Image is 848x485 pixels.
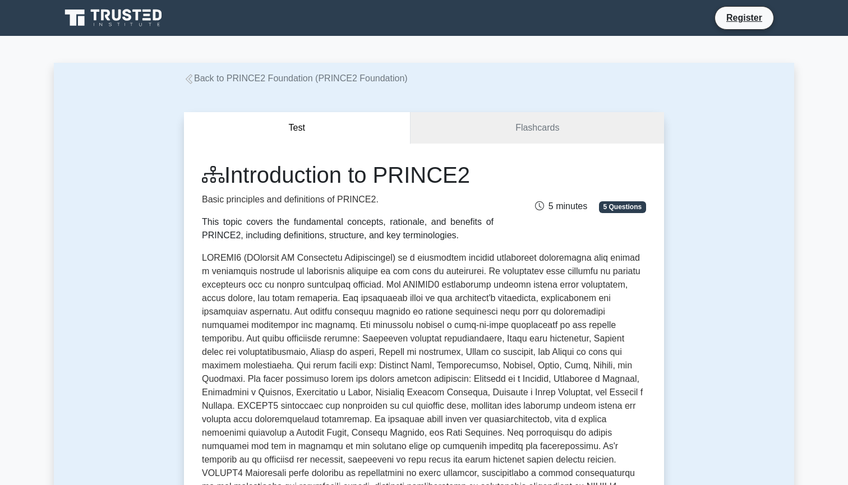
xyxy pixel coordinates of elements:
[184,112,411,144] button: Test
[202,215,494,242] div: This topic covers the fundamental concepts, rationale, and benefits of PRINCE2, including definit...
[720,11,769,25] a: Register
[202,161,494,188] h1: Introduction to PRINCE2
[599,201,646,213] span: 5 Questions
[202,193,494,206] p: Basic principles and definitions of PRINCE2.
[411,112,664,144] a: Flashcards
[184,73,408,83] a: Back to PRINCE2 Foundation (PRINCE2 Foundation)
[535,201,587,211] span: 5 minutes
